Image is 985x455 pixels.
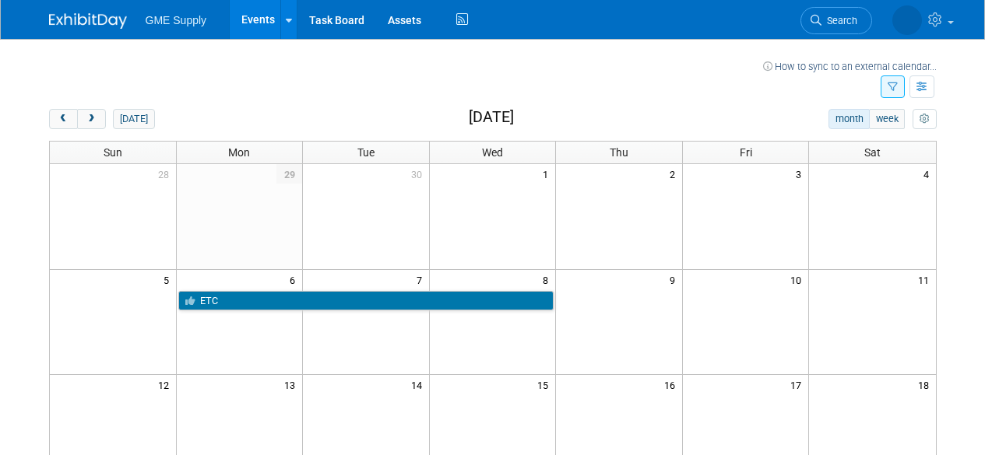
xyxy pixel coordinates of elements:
img: ExhibitDay [49,13,127,29]
span: 30 [410,164,429,184]
span: Search [821,15,857,26]
span: 15 [536,375,555,394]
button: month [828,109,870,129]
span: 10 [789,270,808,289]
span: 16 [663,375,682,394]
span: 1 [541,164,555,184]
span: 7 [415,270,429,289]
span: 18 [916,375,936,394]
button: next [77,109,106,129]
a: How to sync to an external calendar... [763,61,937,72]
span: Fri [740,146,752,159]
span: 9 [668,270,682,289]
span: Sun [104,146,122,159]
span: 28 [157,164,176,184]
span: Sat [864,146,881,159]
span: 5 [162,270,176,289]
img: Scott Connor [892,5,922,35]
span: Thu [610,146,628,159]
span: Wed [482,146,503,159]
span: 14 [410,375,429,394]
span: GME Supply [146,14,207,26]
span: 6 [288,270,302,289]
a: Search [800,7,872,34]
span: 3 [794,164,808,184]
button: week [869,109,905,129]
span: Tue [357,146,375,159]
button: myCustomButton [913,109,936,129]
span: 13 [283,375,302,394]
button: [DATE] [113,109,154,129]
span: 8 [541,270,555,289]
span: 17 [789,375,808,394]
button: prev [49,109,78,129]
span: 12 [157,375,176,394]
h2: [DATE] [469,109,514,126]
span: Mon [228,146,250,159]
a: ETC [178,291,554,311]
span: 4 [922,164,936,184]
i: Personalize Calendar [920,114,930,124]
span: 11 [916,270,936,289]
span: 2 [668,164,682,184]
span: 29 [276,164,302,184]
